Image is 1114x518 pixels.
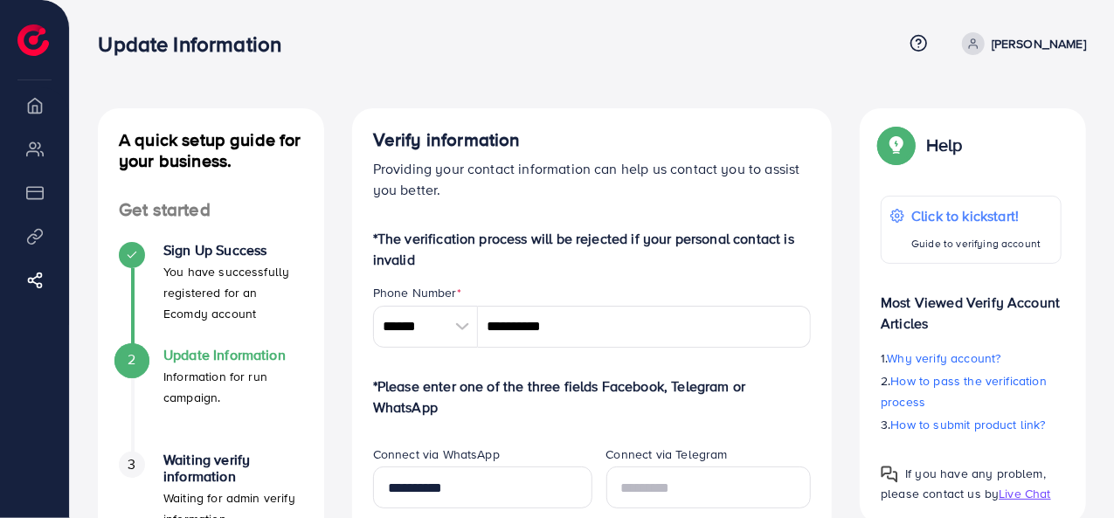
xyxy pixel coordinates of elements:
[992,33,1086,54] p: [PERSON_NAME]
[926,135,963,155] p: Help
[98,347,324,452] li: Update Information
[163,242,303,259] h4: Sign Up Success
[163,452,303,485] h4: Waiting verify information
[98,199,324,221] h4: Get started
[373,445,500,463] label: Connect via WhatsApp
[881,348,1062,369] p: 1.
[163,366,303,408] p: Information for run campaign.
[373,376,812,418] p: *Please enter one of the three fields Facebook, Telegram or WhatsApp
[373,129,812,151] h4: Verify information
[911,233,1041,254] p: Guide to verifying account
[881,370,1062,412] p: 2.
[1040,439,1101,505] iframe: Chat
[128,349,135,370] span: 2
[163,347,303,363] h4: Update Information
[98,242,324,347] li: Sign Up Success
[606,445,728,463] label: Connect via Telegram
[128,454,135,474] span: 3
[881,129,912,161] img: Popup guide
[98,129,324,171] h4: A quick setup guide for your business.
[373,284,461,301] label: Phone Number
[881,465,1046,502] span: If you have any problem, please contact us by
[888,349,1001,367] span: Why verify account?
[373,158,812,200] p: Providing your contact information can help us contact you to assist you better.
[98,31,295,57] h3: Update Information
[955,32,1086,55] a: [PERSON_NAME]
[891,416,1046,433] span: How to submit product link?
[999,485,1050,502] span: Live Chat
[881,278,1062,334] p: Most Viewed Verify Account Articles
[373,228,812,270] p: *The verification process will be rejected if your personal contact is invalid
[881,372,1047,411] span: How to pass the verification process
[881,414,1062,435] p: 3.
[881,466,898,483] img: Popup guide
[17,24,49,56] img: logo
[163,261,303,324] p: You have successfully registered for an Ecomdy account
[911,205,1041,226] p: Click to kickstart!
